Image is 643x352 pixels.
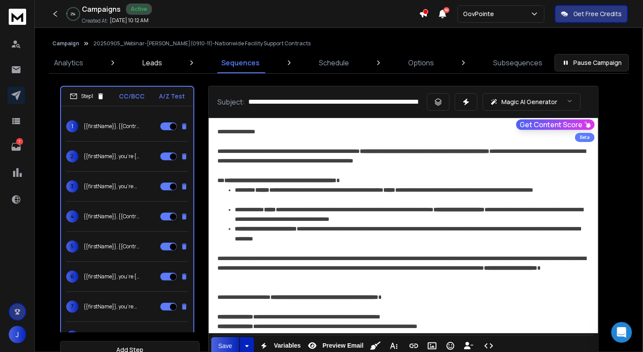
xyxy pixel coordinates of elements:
div: Active [126,3,152,15]
button: Get Free Credits [555,5,628,23]
p: Hi [PERSON_NAME] [17,62,157,77]
div: Navigating Advanced Campaign Options in ReachInbox [13,205,162,230]
p: [DATE] 10:12 AM [110,17,149,24]
p: A/Z Test [159,92,185,101]
div: Navigating Advanced Campaign Options in ReachInbox [18,208,146,227]
img: Profile image for Rohan [93,14,111,31]
a: Subsequences [488,52,548,73]
p: Subject: [217,97,245,107]
img: Profile image for Raj [126,14,144,31]
span: 6 [66,271,78,283]
p: CC/BCC [119,92,145,101]
span: 50 [443,7,450,13]
button: J [9,326,26,343]
span: 4 [66,210,78,223]
p: {{firstName}}, you’re {missing out on|not seeing|locked out of} $800M in Facility Support subcont... [84,273,139,280]
span: 5 [66,240,78,253]
span: Home [19,293,39,299]
p: Sequences [221,58,260,68]
iframe: Intercom live chat [611,322,632,343]
span: 1 [66,120,78,132]
p: {{firstName}}, you’re only competing for {{Contracts Advertised}} of contracts — {the rest is hid... [84,183,139,190]
a: Options [403,52,439,73]
p: Options [408,58,434,68]
button: Help [116,271,174,306]
p: {{firstName}}, {{Contracts Not Advertised}} of {{NAICS Description}} contracts ({{Hidden Subcontr... [84,123,139,130]
p: Magic AI Generator [501,98,557,106]
div: Optimizing Warmup Settings in ReachInbox [13,179,162,205]
img: logo [17,18,76,29]
div: We'll be back online [DATE] [18,134,146,143]
a: 7 [7,138,25,156]
p: 20250905_Webinar-[PERSON_NAME](0910-11)-Nationwide Facility Support Contracts [93,40,311,47]
a: Sequences [216,52,265,73]
p: {{firstName}}, you’re {missing out on|not seeing|locked out of} $800M in Facility Support subcont... [84,153,139,160]
p: 2 % [71,11,76,17]
span: 8 [66,331,78,343]
h1: Campaigns [82,4,121,14]
p: 7 [16,138,23,145]
span: Messages [72,293,102,299]
button: Magic AI Generator [483,93,581,111]
p: {{firstName}}, {{Contracts Not Advertised}} of facility support contracts ({{Hidden Subcontractin... [84,213,139,220]
div: Beta [575,133,595,142]
div: Send us a message [18,125,146,134]
span: Search for help [18,163,71,172]
span: 2 [66,150,78,162]
div: Step 1 [70,92,105,100]
p: {{firstName}}, you’re only competing for {{Contracts Advertised}} of contracts — {the rest is hid... [84,303,139,310]
img: logo [9,9,26,25]
p: Analytics [54,58,83,68]
p: Leads [142,58,162,68]
div: Seamlessly Integrate Your Campaigns with Airtable Using ReachInbox and [DOMAIN_NAME] [18,268,146,295]
button: Messages [58,271,116,306]
div: Optimizing Warmup Settings in ReachInbox [18,183,146,201]
div: Configuring SMTP Settings for Microsoft Account Purchased Directly from Microsoft [13,230,162,264]
p: Created At: [82,17,108,24]
span: Help [138,293,152,299]
button: Pause Campaign [555,54,629,71]
a: Schedule [314,52,354,73]
button: Campaign [52,40,79,47]
p: {{firstName}}, {{Contracts Not Advertised}} of {{NAICS Description}} contracts ({{Hidden Subcontr... [84,243,139,250]
p: Subsequences [493,58,542,68]
span: 3 [66,180,78,193]
a: Leads [137,52,167,73]
a: Analytics [49,52,88,73]
span: Variables [272,342,303,349]
div: Configuring SMTP Settings for Microsoft Account Purchased Directly from Microsoft [18,234,146,261]
span: 7 [66,301,78,313]
button: Search for help [13,159,162,176]
p: How can we assist you [DATE]? [17,77,157,106]
span: Preview Email [321,342,365,349]
p: Schedule [319,58,349,68]
div: Seamlessly Integrate Your Campaigns with Airtable Using ReachInbox and [DOMAIN_NAME] [13,264,162,299]
p: GovPointe [463,10,497,18]
button: Get Content Score [516,119,595,130]
p: Get Free Credits [573,10,622,18]
div: Send us a messageWe'll be back online [DATE] [9,117,166,150]
div: Close [150,14,166,30]
img: Profile image for Lakshita [110,14,127,31]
